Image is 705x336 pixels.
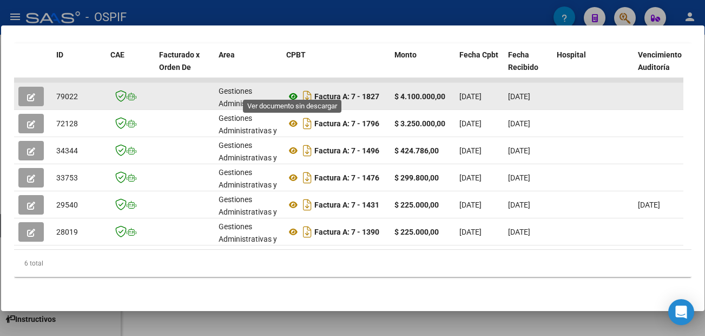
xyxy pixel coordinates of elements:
[508,173,530,182] span: [DATE]
[394,201,439,209] strong: $ 225.000,00
[110,50,124,59] span: CAE
[219,114,277,147] span: Gestiones Administrativas y Otros
[459,119,482,128] span: [DATE]
[219,195,277,229] span: Gestiones Administrativas y Otros
[52,43,106,91] datatable-header-cell: ID
[159,50,200,72] span: Facturado x Orden De
[56,228,78,236] span: 28019
[219,141,277,175] span: Gestiones Administrativas y Otros
[455,43,504,91] datatable-header-cell: Fecha Cpbt
[314,228,379,236] strong: Factura A: 7 - 1390
[394,173,439,182] strong: $ 299.800,00
[459,201,482,209] span: [DATE]
[214,43,282,91] datatable-header-cell: Area
[219,87,277,120] span: Gestiones Administrativas y Otros
[394,228,439,236] strong: $ 225.000,00
[552,43,634,91] datatable-header-cell: Hospital
[106,43,155,91] datatable-header-cell: CAE
[638,50,682,72] span: Vencimiento Auditoría
[459,146,482,155] span: [DATE]
[314,201,379,209] strong: Factura A: 7 - 1431
[300,142,314,159] i: Descargar documento
[56,92,78,101] span: 79022
[56,146,78,155] span: 34344
[300,115,314,132] i: Descargar documento
[219,222,277,256] span: Gestiones Administrativas y Otros
[459,173,482,182] span: [DATE]
[56,119,78,128] span: 72128
[219,168,277,202] span: Gestiones Administrativas y Otros
[504,43,552,91] datatable-header-cell: Fecha Recibido
[459,92,482,101] span: [DATE]
[508,228,530,236] span: [DATE]
[286,50,306,59] span: CPBT
[14,250,691,277] div: 6 total
[155,43,214,91] datatable-header-cell: Facturado x Orden De
[508,50,538,72] span: Fecha Recibido
[300,88,314,105] i: Descargar documento
[557,50,586,59] span: Hospital
[459,50,498,59] span: Fecha Cpbt
[394,119,445,128] strong: $ 3.250.000,00
[300,223,314,241] i: Descargar documento
[394,146,439,155] strong: $ 424.786,00
[314,92,379,101] strong: Factura A: 7 - 1827
[508,201,530,209] span: [DATE]
[508,146,530,155] span: [DATE]
[668,299,694,325] div: Open Intercom Messenger
[394,92,445,101] strong: $ 4.100.000,00
[56,173,78,182] span: 33753
[300,169,314,186] i: Descargar documento
[390,43,455,91] datatable-header-cell: Monto
[282,43,390,91] datatable-header-cell: CPBT
[394,50,417,59] span: Monto
[300,196,314,214] i: Descargar documento
[459,228,482,236] span: [DATE]
[314,173,379,182] strong: Factura A: 7 - 1476
[56,201,78,209] span: 29540
[314,146,379,155] strong: Factura A: 7 - 1496
[56,50,63,59] span: ID
[508,119,530,128] span: [DATE]
[634,43,682,91] datatable-header-cell: Vencimiento Auditoría
[314,119,379,128] strong: Factura A: 7 - 1796
[219,50,235,59] span: Area
[638,201,660,209] span: [DATE]
[508,92,530,101] span: [DATE]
